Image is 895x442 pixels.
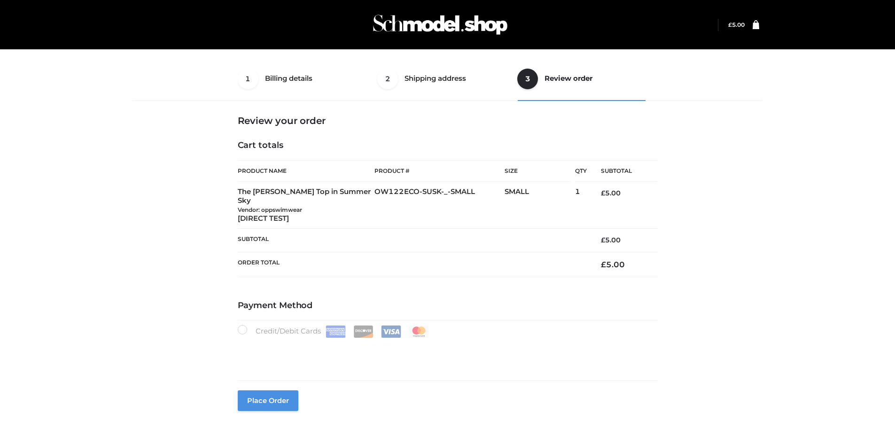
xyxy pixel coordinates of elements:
span: £ [601,189,605,197]
th: Order Total [238,252,587,277]
img: Discover [353,326,374,338]
bdi: 5.00 [601,260,625,269]
label: Credit/Debit Cards [238,325,430,338]
td: The [PERSON_NAME] Top in Summer Sky [DIRECT TEST] [238,182,375,229]
th: Subtotal [238,229,587,252]
th: Qty [575,160,587,182]
h4: Payment Method [238,301,658,311]
img: Visa [381,326,401,338]
h3: Review your order [238,115,658,126]
span: £ [728,21,732,28]
th: Product # [374,160,505,182]
bdi: 5.00 [601,236,621,244]
h4: Cart totals [238,140,658,151]
td: SMALL [505,182,575,229]
span: £ [601,236,605,244]
th: Subtotal [587,161,657,182]
bdi: 5.00 [728,21,745,28]
iframe: Secure payment input frame [236,336,656,370]
img: Schmodel Admin 964 [370,6,511,43]
span: £ [601,260,606,269]
img: Mastercard [409,326,429,338]
button: Place order [238,390,298,411]
small: Vendor: oppswimwear [238,206,302,213]
td: 1 [575,182,587,229]
img: Amex [326,326,346,338]
th: Size [505,161,570,182]
a: £5.00 [728,21,745,28]
bdi: 5.00 [601,189,621,197]
th: Product Name [238,160,375,182]
td: OW122ECO-SUSK-_-SMALL [374,182,505,229]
